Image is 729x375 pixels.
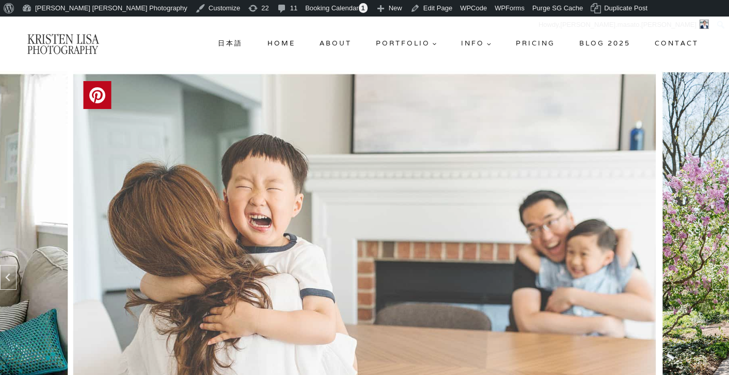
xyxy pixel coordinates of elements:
[315,34,356,53] a: About
[372,34,441,53] a: Portfolio
[263,34,299,53] a: Home
[26,33,100,55] img: Kristen Lisa Photography
[461,38,491,49] span: Info
[560,21,696,28] span: [PERSON_NAME].masato.[PERSON_NAME]
[214,34,703,53] nav: Primary
[512,34,559,53] a: Pricing
[575,34,635,53] a: Blog 2025
[651,34,703,53] a: Contact
[376,38,437,49] span: Portfolio
[712,265,729,290] button: Next slide
[457,34,496,53] a: Info
[214,34,247,53] a: 日本語
[535,17,713,33] a: Howdy,
[359,3,368,13] span: 1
